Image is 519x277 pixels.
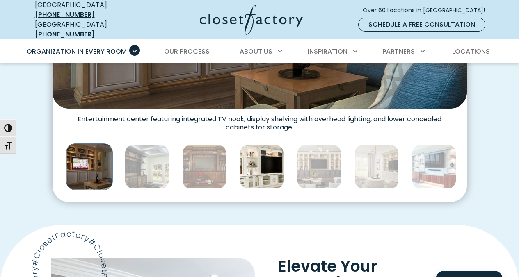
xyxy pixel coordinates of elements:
a: [PHONE_NUMBER] [35,30,95,39]
img: Classic cherrywood entertainment unit with detailed millwork, flanking bookshelves, crown molding... [182,145,226,189]
img: Traditional white entertainment center with ornate crown molding, fluted pilasters, built-in shel... [240,145,284,189]
span: Elevate Your [278,255,377,277]
img: Sleek entertainment center with floating shelves with underlighting [412,145,456,189]
img: Custom built-ins in living room in light woodgrain finish [354,145,399,189]
span: Locations [452,47,490,56]
span: About Us [240,47,272,56]
div: [GEOGRAPHIC_DATA] [35,20,135,39]
span: Our Process [164,47,210,56]
a: Over 60 Locations in [GEOGRAPHIC_DATA]! [362,3,492,18]
span: Organization in Every Room [27,47,127,56]
span: Partners [382,47,415,56]
a: [PHONE_NUMBER] [35,10,95,19]
img: Modern custom entertainment center with floating shelves, textured paneling, and a central TV dis... [125,145,169,189]
img: Custom built-in entertainment center with media cabinets for hidden storage and open display shel... [297,145,341,189]
figcaption: Entertainment center featuring integrated TV nook, display shelving with overhead lighting, and l... [53,109,467,132]
a: Schedule a Free Consultation [358,18,485,32]
img: Entertainment center featuring integrated TV nook, display shelving with overhead lighting, and l... [66,143,112,190]
img: Closet Factory Logo [200,5,303,35]
span: Inspiration [308,47,348,56]
nav: Primary Menu [21,40,498,63]
span: Over 60 Locations in [GEOGRAPHIC_DATA]! [363,6,492,15]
